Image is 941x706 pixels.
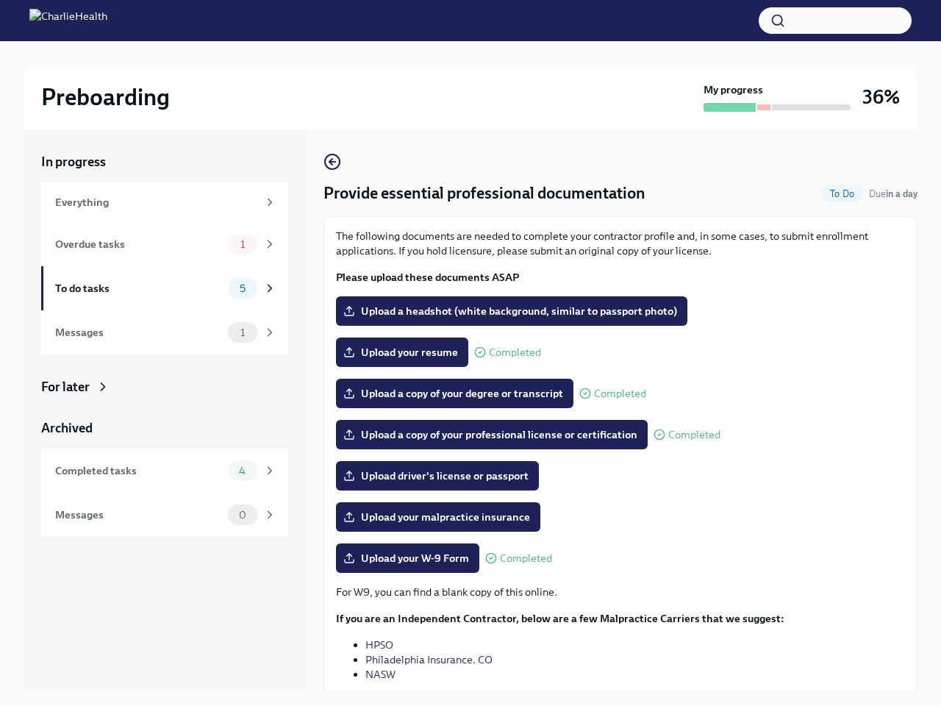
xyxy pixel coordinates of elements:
label: Upload your malpractice insurance [336,502,540,532]
h4: Provide essential professional documentation [323,182,645,204]
span: 1 [232,327,254,338]
span: Completed [489,347,541,358]
div: Messages [55,324,222,340]
span: Upload your malpractice insurance [346,510,530,524]
strong: If you are an Independent Contractor, below are a few Malpractice Carriers that we suggest: [336,612,784,625]
a: Messages0 [41,493,288,537]
p: For W9, you can find a blank copy of this online. [336,585,905,599]
span: September 14th, 2025 06:00 [869,187,917,201]
strong: My progress [704,82,763,97]
a: Everything [41,182,288,222]
a: For later [41,378,288,396]
div: Everything [55,194,257,210]
span: Upload a copy of your professional license or certification [346,427,637,442]
div: For later [41,378,90,396]
label: Upload your resume [336,338,468,367]
img: CharlieHealth [29,9,107,32]
h2: Preboarding [41,82,170,112]
label: Upload a copy of your degree or transcript [336,379,573,408]
span: 0 [230,510,255,521]
span: Completed [594,388,646,399]
div: Overdue tasks [55,236,222,252]
p: The following documents are needed to complete your contractor profile and, in some cases, to sub... [336,229,905,258]
a: Messages1 [41,310,288,354]
a: NASW [365,668,396,681]
span: 1 [232,239,254,250]
label: Upload a headshot (white background, similar to passport photo) [336,296,687,326]
label: Upload your W-9 Form [336,543,479,573]
span: Upload driver's license or passport [346,468,529,483]
a: In progress [41,153,288,171]
a: To do tasks5 [41,266,288,310]
div: Completed tasks [55,463,222,479]
a: Completed tasks4 [41,449,288,493]
span: Upload your resume [346,345,458,360]
a: Philadelphia Insurance. CO [365,653,493,666]
span: 5 [231,283,254,294]
span: Upload a headshot (white background, similar to passport photo) [346,304,677,318]
span: Upload a copy of your degree or transcript [346,386,563,401]
span: Due [869,188,917,199]
strong: in a day [886,188,917,199]
div: To do tasks [55,280,222,296]
span: Upload your W-9 Form [346,551,469,566]
label: Upload driver's license or passport [336,461,539,491]
span: Completed [500,553,552,564]
a: Archived [41,419,288,437]
strong: Please upload these documents ASAP [336,271,519,284]
label: Upload a copy of your professional license or certification [336,420,648,449]
a: HPSO [365,638,393,652]
span: 4 [230,466,254,477]
div: Messages [55,507,222,523]
span: Completed [668,429,720,441]
a: Overdue tasks1 [41,222,288,266]
h3: 36% [862,84,900,110]
span: To Do [821,188,863,199]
